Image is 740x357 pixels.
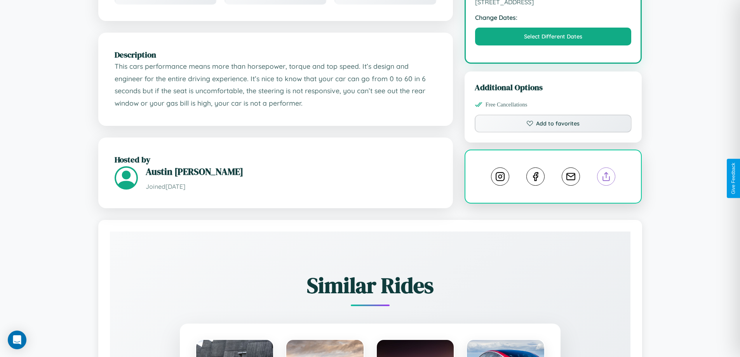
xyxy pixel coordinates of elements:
[731,163,736,194] div: Give Feedback
[115,154,437,165] h2: Hosted by
[115,60,437,110] p: This cars performance means more than horsepower, torque and top speed. It’s design and engineer ...
[486,101,528,108] span: Free Cancellations
[8,331,26,349] div: Open Intercom Messenger
[137,270,603,300] h2: Similar Rides
[115,49,437,60] h2: Description
[146,165,437,178] h3: Austin [PERSON_NAME]
[146,181,437,192] p: Joined [DATE]
[475,115,632,132] button: Add to favorites
[475,14,632,21] strong: Change Dates:
[475,28,632,45] button: Select Different Dates
[475,82,632,93] h3: Additional Options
